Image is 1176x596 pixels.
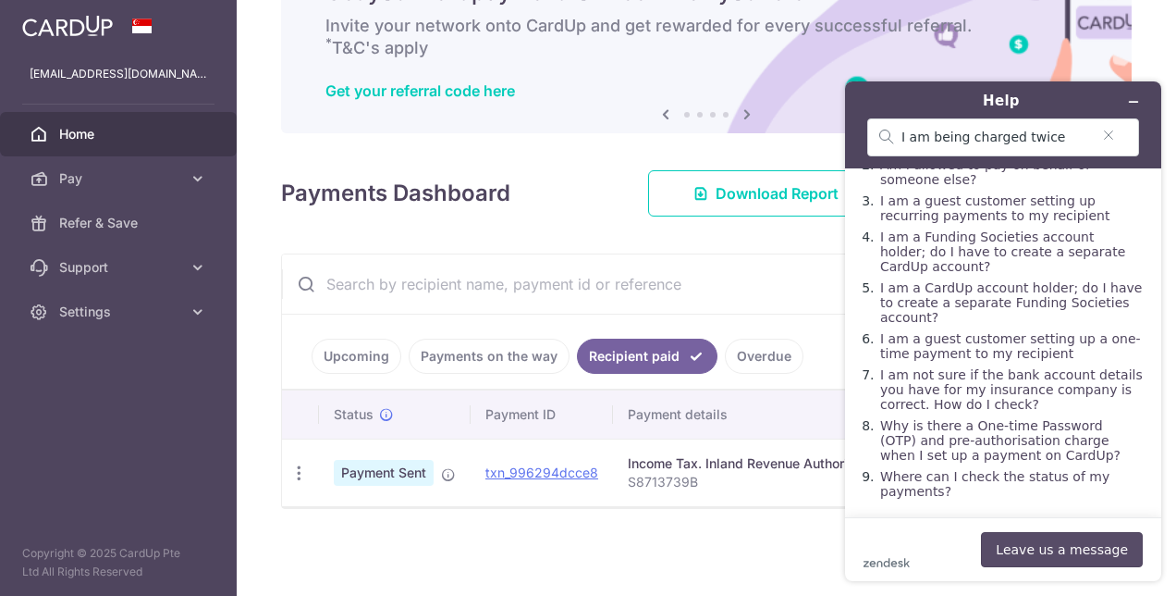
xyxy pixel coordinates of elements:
span: Support [59,258,181,277]
a: Overdue [725,339,803,374]
span: Status [334,405,374,424]
p: S8713739B [628,473,1011,491]
span: Settings [59,303,181,321]
a: Upcoming [312,339,401,374]
span: Pay [59,169,181,188]
a: Recipient paid [577,339,717,374]
h4: Payments Dashboard [281,177,510,210]
h6: Invite your network onto CardUp and get rewarded for every successful referral. T&C's apply [325,15,1087,59]
a: Get your referral code here [325,81,515,100]
a: Payments on the way [409,339,570,374]
span: Help [42,13,80,30]
input: Search by recipient name, payment id or reference [282,255,1086,314]
img: CardUp [22,15,113,37]
div: Income Tax. Inland Revenue Authority of [GEOGRAPHIC_DATA] [628,454,1011,473]
span: Payment Sent [334,460,434,486]
span: Refer & Save [59,214,181,232]
span: Download Report [716,182,839,205]
th: Payment ID [471,391,613,439]
p: [EMAIL_ADDRESS][DOMAIN_NAME] [30,65,207,83]
a: Download Report [648,170,884,217]
span: Home [59,125,181,143]
iframe: Find more information here [830,67,1176,596]
th: Payment details [613,391,1025,439]
a: txn_996294dcce8 [485,465,598,480]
